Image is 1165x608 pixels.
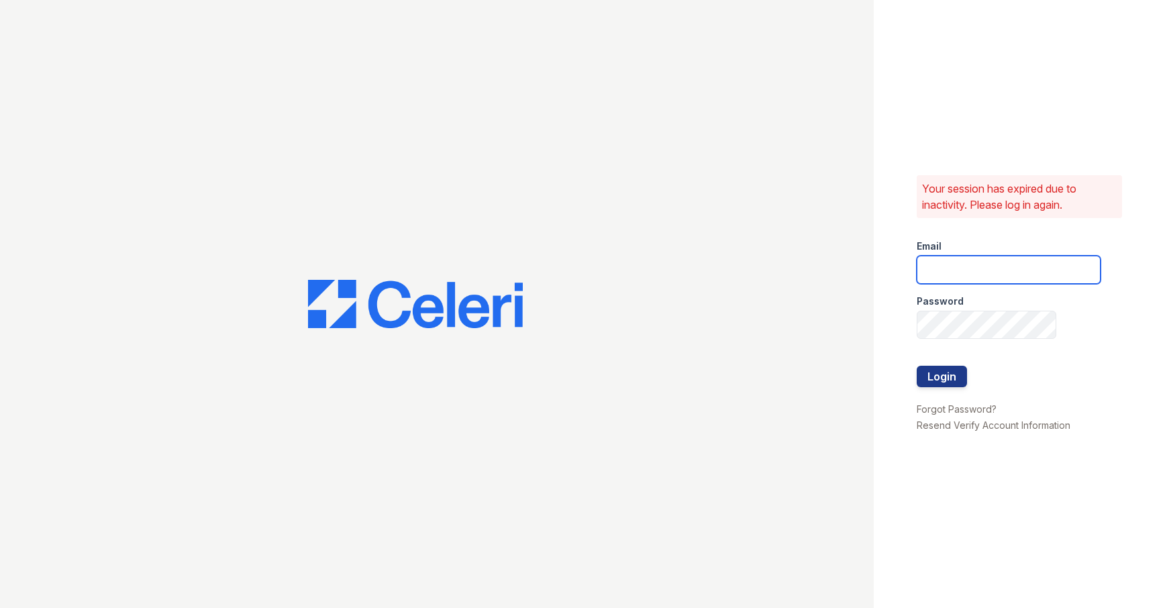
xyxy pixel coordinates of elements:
[917,419,1070,431] a: Resend Verify Account Information
[917,403,997,415] a: Forgot Password?
[917,240,942,253] label: Email
[922,181,1117,213] p: Your session has expired due to inactivity. Please log in again.
[917,366,967,387] button: Login
[308,280,523,328] img: CE_Logo_Blue-a8612792a0a2168367f1c8372b55b34899dd931a85d93a1a3d3e32e68fde9ad4.png
[917,295,964,308] label: Password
